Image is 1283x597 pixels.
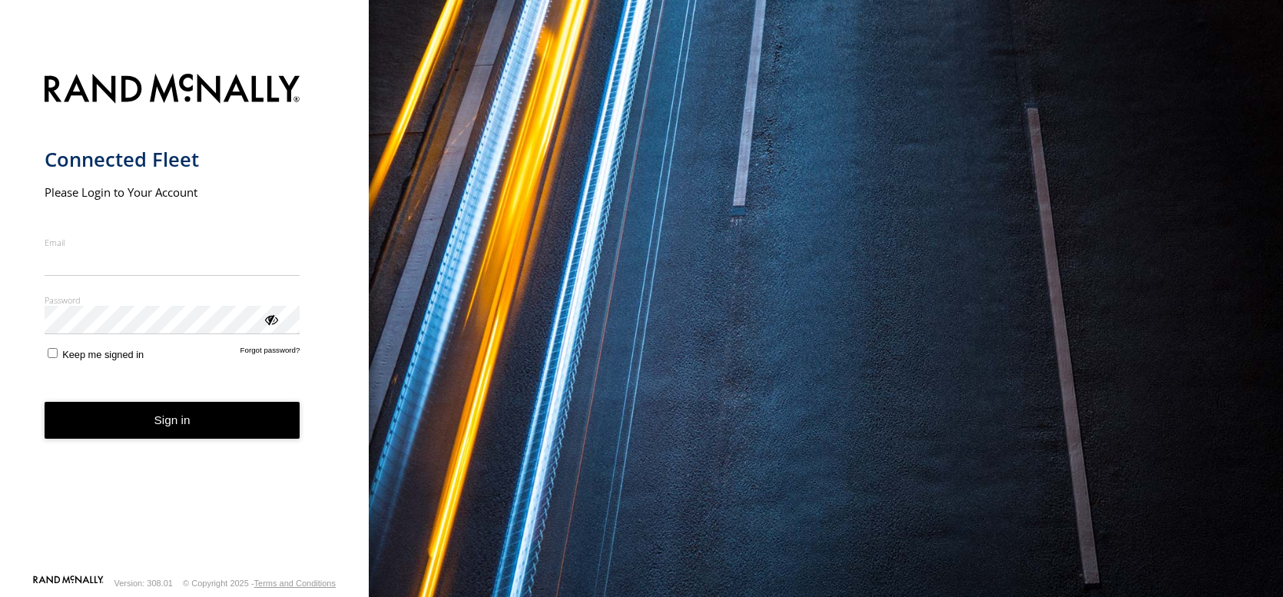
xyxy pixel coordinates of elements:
[45,184,300,200] h2: Please Login to Your Account
[183,579,336,588] div: © Copyright 2025 -
[45,147,300,172] h1: Connected Fleet
[62,349,144,360] span: Keep me signed in
[254,579,336,588] a: Terms and Conditions
[33,575,104,591] a: Visit our Website
[45,294,300,306] label: Password
[48,348,58,358] input: Keep me signed in
[45,65,325,575] form: main
[240,346,300,360] a: Forgot password?
[45,402,300,439] button: Sign in
[263,311,278,327] div: ViewPassword
[114,579,173,588] div: Version: 308.01
[45,237,300,248] label: Email
[45,71,300,110] img: Rand McNally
